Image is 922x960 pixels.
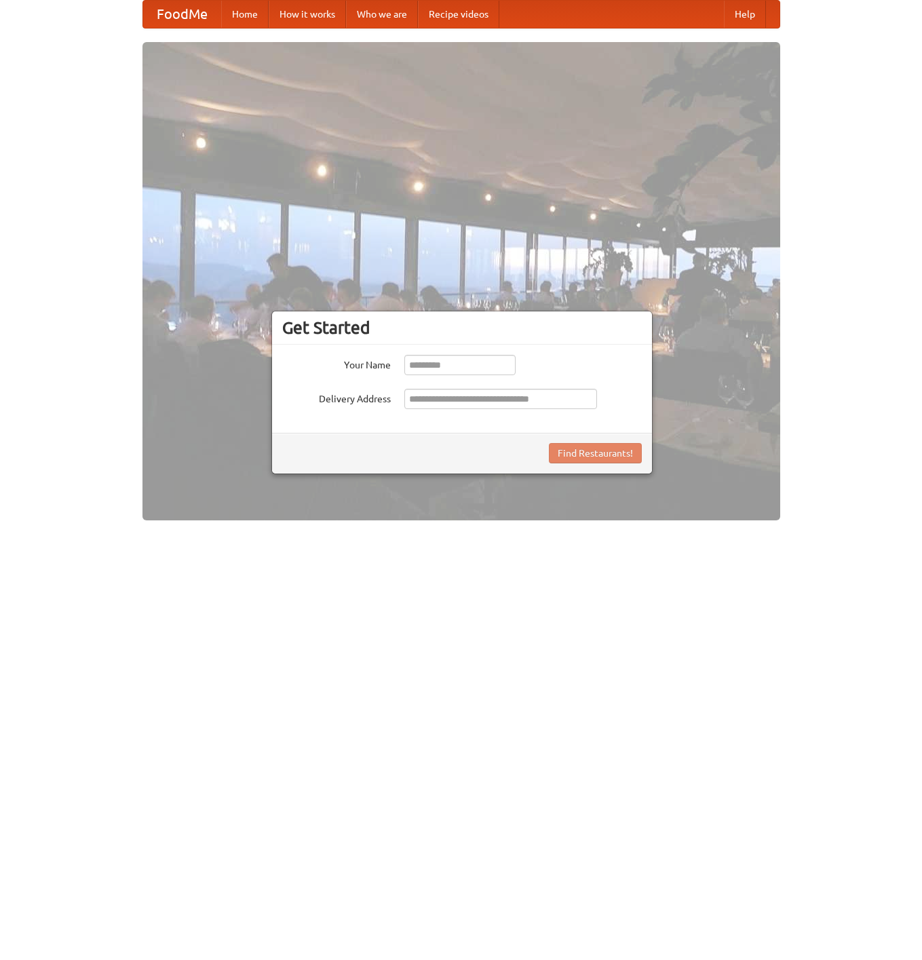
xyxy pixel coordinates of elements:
[282,355,391,372] label: Your Name
[221,1,269,28] a: Home
[282,389,391,406] label: Delivery Address
[724,1,766,28] a: Help
[346,1,418,28] a: Who we are
[282,318,642,338] h3: Get Started
[269,1,346,28] a: How it works
[549,443,642,463] button: Find Restaurants!
[418,1,499,28] a: Recipe videos
[143,1,221,28] a: FoodMe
